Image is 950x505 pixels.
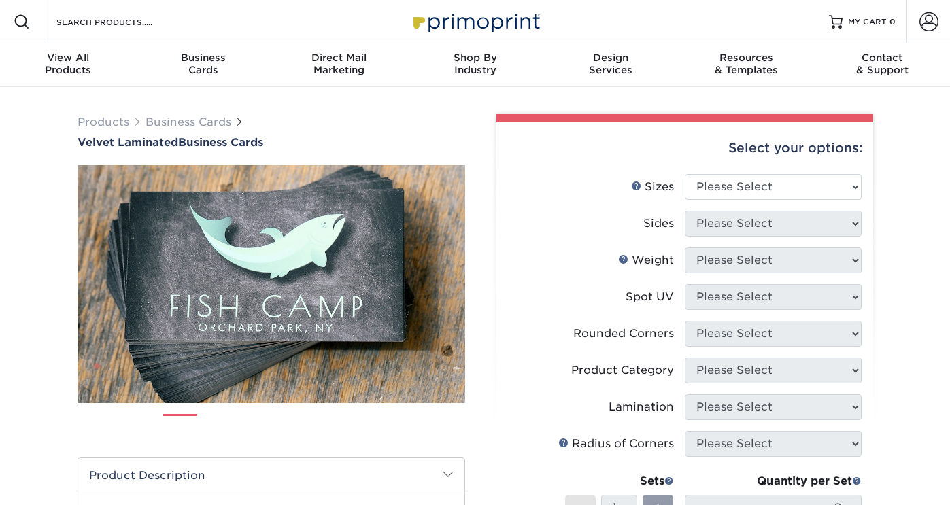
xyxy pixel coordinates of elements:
div: Weight [618,252,674,268]
a: BusinessCards [136,43,272,87]
a: Shop ByIndustry [407,43,543,87]
div: Spot UV [626,289,674,305]
h1: Business Cards [78,136,465,149]
img: Primoprint [407,7,543,36]
div: Rounded Corners [573,326,674,342]
a: Resources& Templates [679,43,815,87]
a: Velvet LaminatedBusiness Cards [78,136,465,149]
div: Radius of Corners [558,436,674,452]
a: Products [78,116,129,128]
img: Business Cards 02 [209,408,243,442]
span: Velvet Laminated [78,136,178,149]
span: Direct Mail [271,52,407,64]
span: Resources [679,52,815,64]
div: Lamination [609,399,674,415]
h2: Product Description [78,458,464,493]
div: Cards [136,52,272,76]
input: SEARCH PRODUCTS..... [55,14,188,30]
div: & Support [814,52,950,76]
img: Velvet Laminated 01 [78,90,465,478]
div: Services [543,52,679,76]
div: Sizes [631,179,674,195]
img: Business Cards 05 [345,408,379,442]
div: Sets [565,473,674,489]
span: Business [136,52,272,64]
span: Design [543,52,679,64]
img: Business Cards 01 [163,409,197,443]
a: Business Cards [146,116,231,128]
a: DesignServices [543,43,679,87]
a: Contact& Support [814,43,950,87]
div: Select your options: [507,122,862,174]
span: Shop By [407,52,543,64]
span: Contact [814,52,950,64]
img: Business Cards 04 [300,408,334,442]
div: Quantity per Set [685,473,862,489]
div: Sides [643,215,674,232]
div: Industry [407,52,543,76]
img: Business Cards 03 [254,408,288,442]
span: MY CART [848,16,887,28]
div: Product Category [571,362,674,379]
div: & Templates [679,52,815,76]
a: Direct MailMarketing [271,43,407,87]
div: Marketing [271,52,407,76]
span: 0 [889,17,896,27]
